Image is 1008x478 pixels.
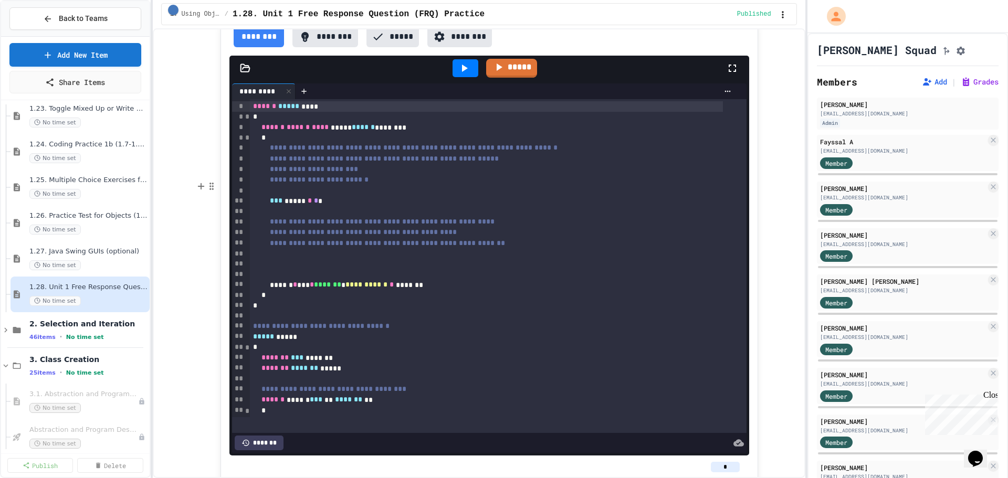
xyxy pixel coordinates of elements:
span: No time set [29,403,81,413]
span: No time set [29,189,81,199]
div: Chat with us now!Close [4,4,72,67]
span: Member [825,298,847,307]
span: 1.28. Unit 1 Free Response Question (FRQ) Practice [233,8,485,20]
span: Member [825,345,847,354]
span: 1. Using Objects and Methods [170,10,220,18]
span: 46 items [29,334,56,341]
div: Unpublished [138,398,145,405]
span: No time set [29,225,81,235]
div: [PERSON_NAME] [PERSON_NAME] [820,277,986,286]
button: Assignment Settings [955,44,966,56]
div: [EMAIL_ADDRESS][DOMAIN_NAME] [820,427,986,434]
span: No time set [29,296,81,306]
span: 1.26. Practice Test for Objects (1.12-1.14) [29,211,148,220]
div: [PERSON_NAME] [820,230,986,240]
button: Grades [961,77,999,87]
span: 1.25. Multiple Choice Exercises for Unit 1b (1.9-1.15) [29,176,148,185]
span: Member [825,251,847,261]
a: Publish [7,458,73,473]
div: [PERSON_NAME] [820,323,986,333]
span: No time set [29,439,81,449]
span: 1.23. Toggle Mixed Up or Write Code Practice 1b (1.7-1.15) [29,104,148,113]
div: [PERSON_NAME] [820,184,986,193]
h1: [PERSON_NAME] Squad [817,43,937,57]
span: 1.27. Java Swing GUIs (optional) [29,247,148,256]
a: Share Items [9,71,141,93]
span: No time set [29,118,81,128]
div: [EMAIL_ADDRESS][DOMAIN_NAME] [820,286,986,294]
span: Member [825,205,847,215]
span: 2. Selection and Iteration [29,319,148,328]
span: No time set [29,260,81,270]
div: [EMAIL_ADDRESS][DOMAIN_NAME] [820,333,986,341]
span: | [951,76,957,88]
iframe: chat widget [964,436,997,468]
span: Back to Teams [59,13,108,24]
div: [PERSON_NAME] [820,100,995,109]
button: Add [922,77,947,87]
div: [PERSON_NAME] [820,463,986,472]
div: Admin [820,119,840,128]
span: 1.24. Coding Practice 1b (1.7-1.15) [29,140,148,149]
a: Add New Item [9,43,141,67]
span: Member [825,391,847,401]
div: [EMAIL_ADDRESS][DOMAIN_NAME] [820,147,986,155]
div: [EMAIL_ADDRESS][DOMAIN_NAME] [820,110,995,118]
span: No time set [29,153,81,163]
div: [EMAIL_ADDRESS][DOMAIN_NAME] [820,380,986,388]
span: Abstraction and Program Design - Topic 3.1 [29,426,138,434]
span: 3.1. Abstraction and Program Design [29,390,138,399]
div: [EMAIL_ADDRESS][DOMAIN_NAME] [820,194,986,201]
span: No time set [66,369,104,376]
div: Unpublished [138,433,145,441]
span: No time set [66,334,104,341]
div: Content is published and visible to students [737,10,775,18]
span: 3. Class Creation [29,355,148,364]
div: [PERSON_NAME] [820,370,986,379]
span: Published [737,10,771,18]
div: [EMAIL_ADDRESS][DOMAIN_NAME] [820,240,986,248]
span: • [60,368,62,377]
button: Back to Teams [9,7,141,30]
span: Member [825,158,847,168]
a: Delete [77,458,143,473]
span: 1.28. Unit 1 Free Response Question (FRQ) Practice [29,283,148,292]
span: Member [825,438,847,447]
div: Fayssal A [820,137,986,146]
button: Click to see fork details [941,44,951,56]
iframe: chat widget [921,390,997,435]
span: • [60,333,62,341]
span: / [225,10,228,18]
span: 25 items [29,369,56,376]
div: My Account [816,4,848,28]
div: [PERSON_NAME] [820,417,986,426]
h2: Members [817,75,857,89]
